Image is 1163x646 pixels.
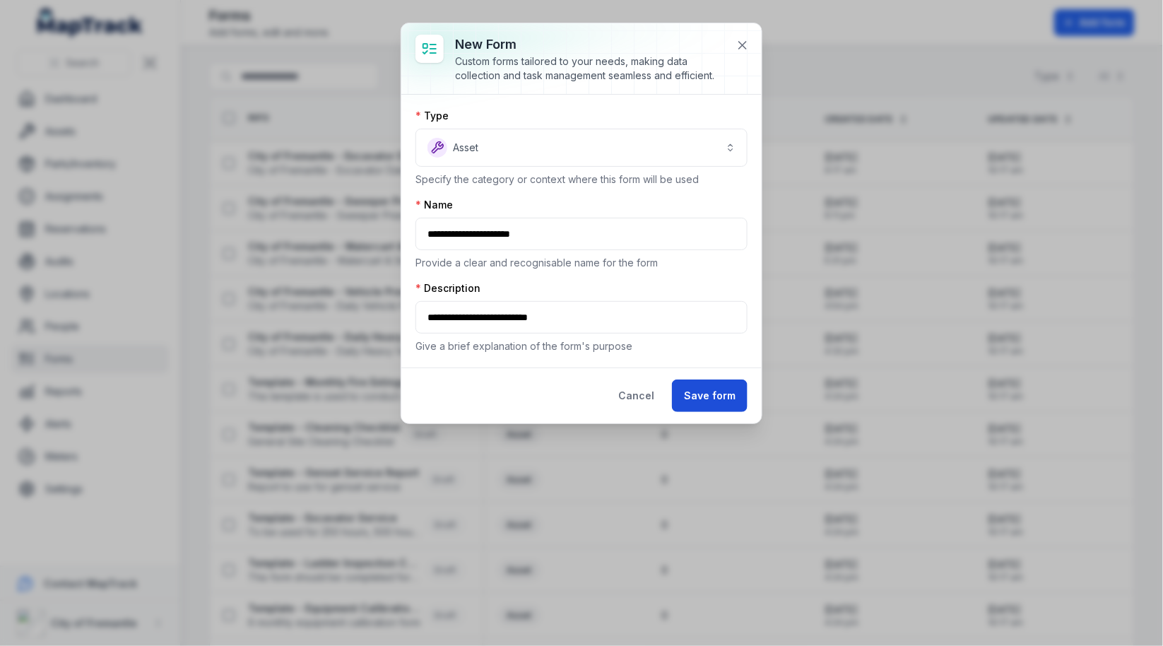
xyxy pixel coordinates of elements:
[415,339,748,353] p: Give a brief explanation of the form's purpose
[415,129,748,167] button: Asset
[672,380,748,412] button: Save form
[415,198,453,212] label: Name
[415,109,449,123] label: Type
[415,172,748,187] p: Specify the category or context where this form will be used
[415,256,748,270] p: Provide a clear and recognisable name for the form
[415,281,480,295] label: Description
[606,380,666,412] button: Cancel
[455,54,725,83] div: Custom forms tailored to your needs, making data collection and task management seamless and effi...
[455,35,725,54] h3: New form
